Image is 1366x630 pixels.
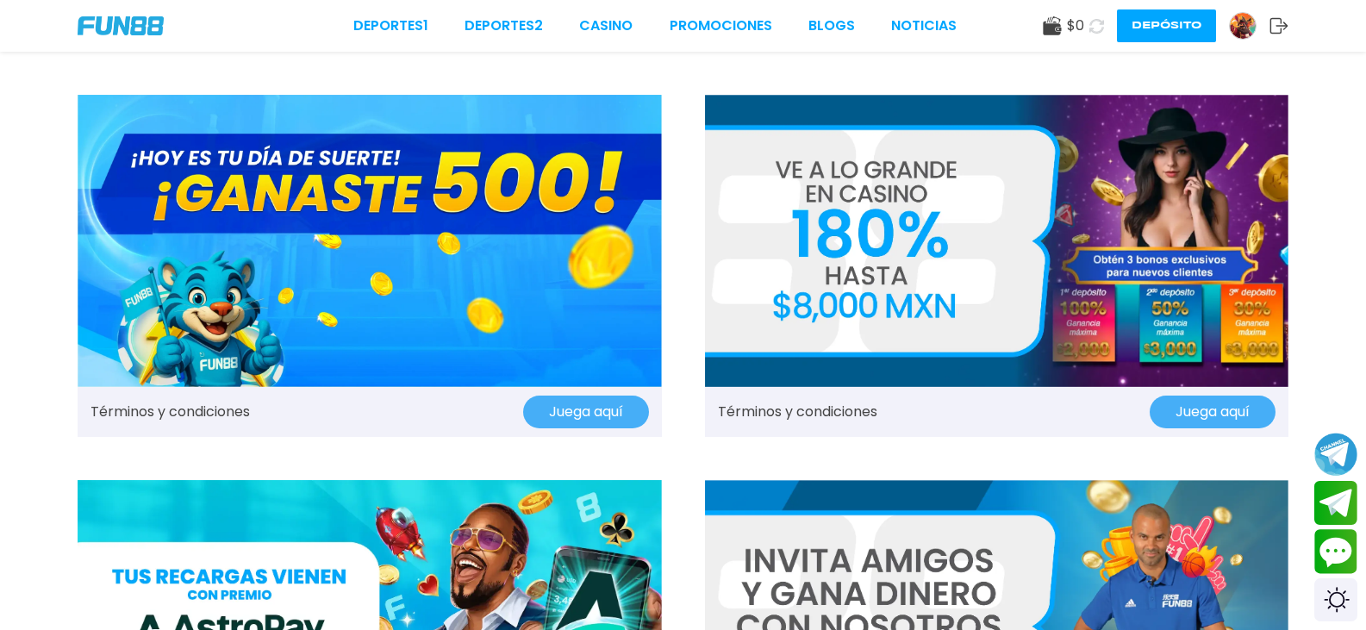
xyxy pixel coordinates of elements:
button: Join telegram channel [1314,432,1357,477]
a: Promociones [670,16,772,36]
a: NOTICIAS [891,16,957,36]
button: Depósito [1117,9,1216,42]
button: Join telegram [1314,481,1357,526]
button: Juega aquí [523,396,649,428]
a: BLOGS [808,16,855,36]
a: CASINO [579,16,633,36]
a: Avatar [1229,12,1269,40]
button: Juega aquí [1150,396,1276,428]
button: Contact customer service [1314,529,1357,574]
img: Promo Banner [78,95,662,387]
div: Switch theme [1314,578,1357,621]
a: Deportes2 [465,16,543,36]
a: Términos y condiciones [718,402,877,422]
span: $ 0 [1067,16,1084,36]
a: Términos y condiciones [90,402,250,422]
img: Avatar [1230,13,1256,39]
img: Company Logo [78,16,164,35]
a: Deportes1 [353,16,428,36]
img: Promo Banner [705,95,1289,387]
